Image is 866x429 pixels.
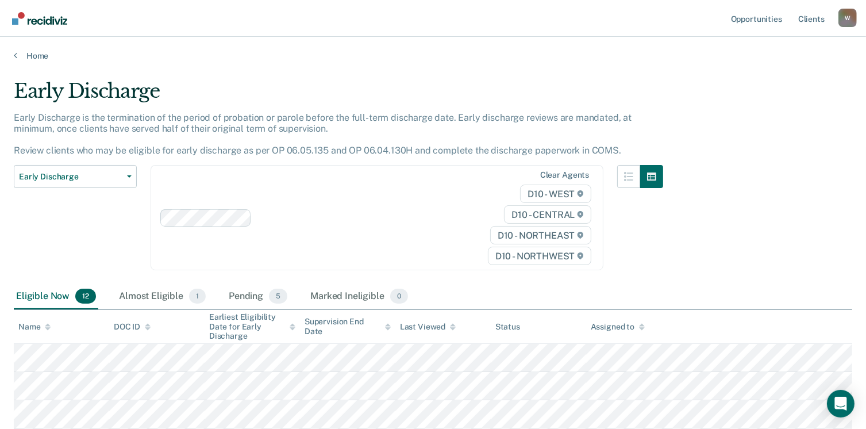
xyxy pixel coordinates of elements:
button: Profile dropdown button [838,9,857,27]
div: Name [18,322,51,332]
div: Almost Eligible1 [117,284,208,309]
span: 12 [75,289,96,304]
div: Assigned to [591,322,645,332]
a: Home [14,51,852,61]
span: 0 [390,289,408,304]
p: Early Discharge is the termination of the period of probation or parole before the full-term disc... [14,112,632,156]
span: D10 - NORTHEAST [490,226,591,244]
div: Earliest Eligibility Date for Early Discharge [209,312,295,341]
div: Clear agents [540,170,589,180]
div: Early Discharge [14,79,663,112]
div: Status [495,322,520,332]
button: Early Discharge [14,165,137,188]
span: 1 [189,289,206,304]
span: 5 [269,289,287,304]
span: D10 - NORTHWEST [488,247,591,265]
div: Eligible Now12 [14,284,98,309]
div: Marked Ineligible0 [308,284,410,309]
div: Open Intercom Messenger [827,390,855,417]
span: D10 - WEST [520,185,591,203]
img: Recidiviz [12,12,67,25]
div: Supervision End Date [305,317,391,336]
div: Pending5 [226,284,290,309]
div: W [838,9,857,27]
div: Last Viewed [400,322,456,332]
div: DOC ID [114,322,151,332]
span: D10 - CENTRAL [504,205,591,224]
span: Early Discharge [19,172,122,182]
